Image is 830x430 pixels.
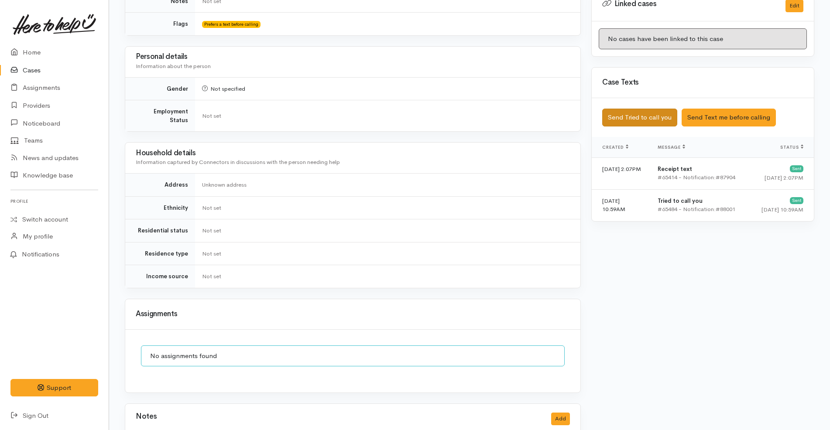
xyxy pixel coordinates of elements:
[125,13,195,35] td: Flags
[136,158,340,166] span: Information captured by Connectors in discussions with the person needing help
[599,28,807,50] div: No cases have been linked to this case
[658,173,743,182] div: #65414 - Notification:#87904
[202,227,221,234] span: Not set
[125,174,195,197] td: Address
[136,62,211,70] span: Information about the person
[136,149,570,157] h3: Household details
[682,109,776,126] button: Send Text me before calling
[658,165,692,173] b: Receipt text
[10,379,98,397] button: Support
[202,204,221,212] span: Not set
[125,77,195,100] td: Gender
[551,413,570,425] button: Add
[202,273,221,280] span: Not set
[202,112,221,119] span: Not set
[202,181,570,189] div: Unknown address
[602,78,803,87] h3: Case Texts
[592,189,651,221] td: [DATE] 10:59AM
[780,144,803,150] span: Status
[202,250,221,257] span: Not set
[125,242,195,265] td: Residence type
[136,413,157,425] h3: Notes
[125,100,195,132] td: Employment Status
[136,53,570,61] h3: Personal details
[202,85,245,92] span: Not specified
[125,219,195,242] td: Residential status
[136,310,570,318] h3: Assignments
[125,265,195,288] td: Income source
[602,144,628,150] span: Created
[757,174,803,182] div: [DATE] 2:07PM
[658,197,703,205] b: Tried to call you
[10,195,98,207] h6: Profile
[592,157,651,189] td: [DATE] 2:07PM
[202,21,261,28] span: Prefers a text before calling
[602,109,677,126] button: Send Tried to call you
[125,196,195,219] td: Ethnicity
[658,205,743,214] div: #65484 - Notification:#88001
[757,205,803,214] div: [DATE] 10:59AM
[658,144,685,150] span: Message
[790,165,803,172] div: Sent
[141,345,565,367] div: No assignments found
[790,197,803,204] div: Sent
